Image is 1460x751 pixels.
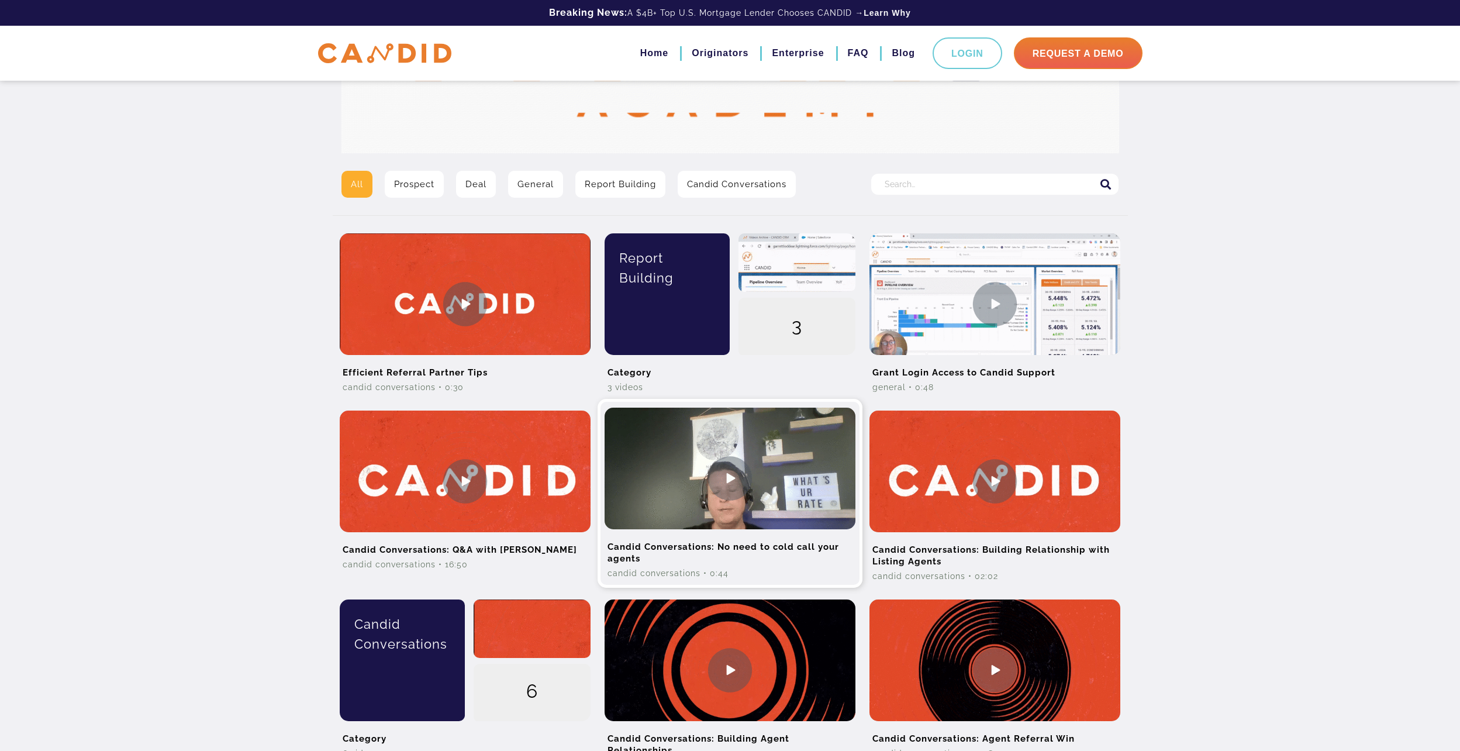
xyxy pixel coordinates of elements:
[869,381,1120,393] div: General • 0:48
[892,43,915,63] a: Blog
[340,355,591,381] h2: Efficient Referral Partner Tips
[869,600,1120,740] img: Candid Conversations: Agent Referral Win Video
[869,411,1120,552] img: Candid Conversations: Building Relationship with Listing Agents Video
[340,233,591,374] img: Efficient Referral Partner Tips Video
[341,171,372,198] a: All
[340,411,591,552] img: Candid Conversations: Q&A with Catherine Oakes Video
[340,532,591,559] h2: Candid Conversations: Q&A with [PERSON_NAME]
[869,355,1120,381] h2: Grant Login Access to Candid Support
[605,408,855,549] img: Candid Conversations: No need to cold call your agents Video
[848,43,869,63] a: FAQ
[869,532,1120,570] h2: Candid Conversations: Building Relationship with Listing Agents
[605,600,855,740] img: Candid Conversations: Building Agent Relationships Video
[508,171,563,198] a: General
[549,7,627,18] b: Breaking News:
[613,233,722,302] div: Report Building
[869,570,1120,582] div: Candid Conversations • 02:02
[869,233,1120,374] img: Grant Login Access to Candid Support Video
[385,171,444,198] a: Prospect
[575,171,665,198] a: Report Building
[1014,37,1143,69] a: Request A Demo
[340,559,591,570] div: Candid Conversations • 16:50
[605,355,855,381] h2: Category
[605,381,855,393] div: 3 Videos
[605,567,855,579] div: Candid Conversations • 0:44
[456,171,496,198] a: Deal
[318,43,451,64] img: CANDID APP
[640,43,668,63] a: Home
[340,381,591,393] div: Candid Conversations • 0:30
[678,171,796,198] a: Candid Conversations
[605,529,855,567] h2: Candid Conversations: No need to cold call your agents
[474,664,591,722] div: 6
[869,721,1120,747] h2: Candid Conversations: Agent Referral Win
[864,7,911,19] a: Learn Why
[772,43,824,63] a: Enterprise
[340,721,591,747] h2: Category
[738,298,855,356] div: 3
[348,600,457,669] div: Candid Conversations
[933,37,1002,69] a: Login
[692,43,748,63] a: Originators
